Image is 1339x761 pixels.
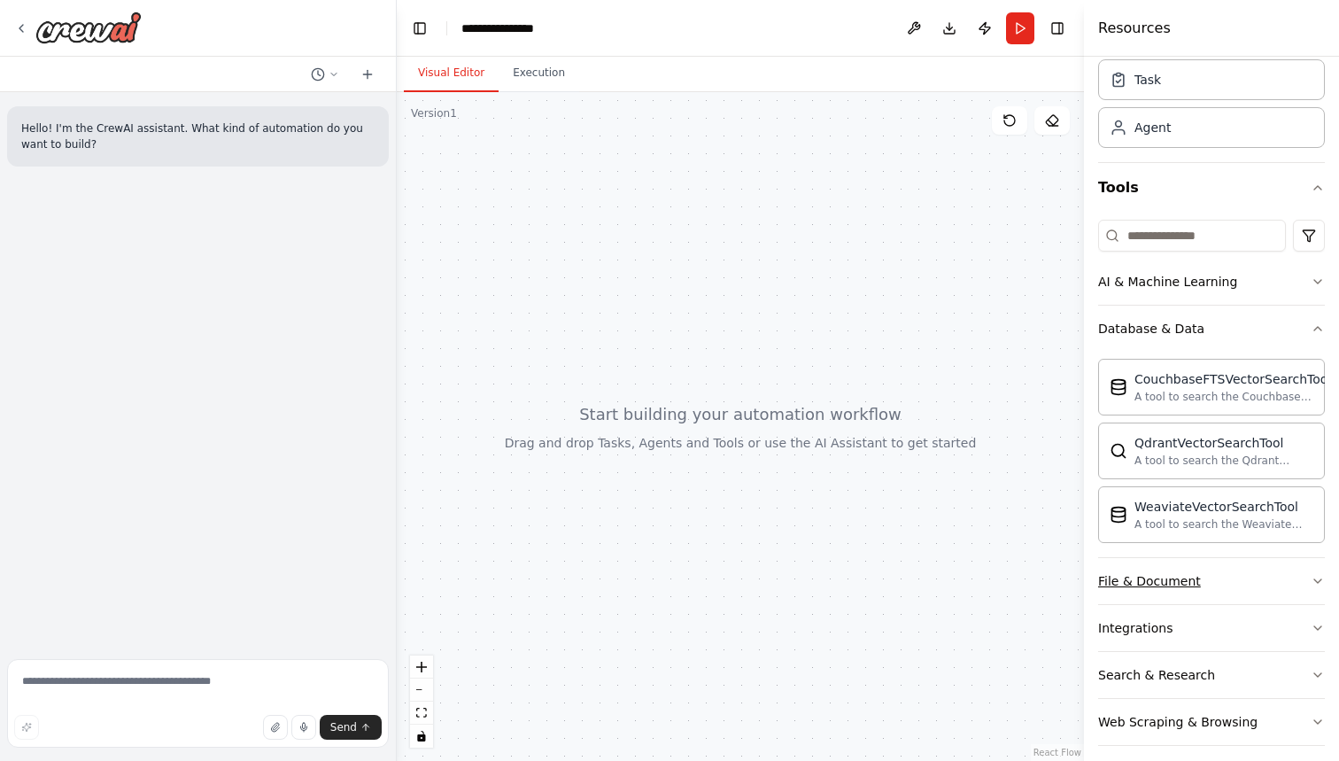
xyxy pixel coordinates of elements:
div: React Flow controls [410,656,433,748]
button: Tools [1098,163,1325,213]
button: Switch to previous chat [304,64,346,85]
div: Task [1134,71,1161,89]
button: File & Document [1098,558,1325,604]
img: Weaviatevectorsearchtool [1110,506,1127,524]
button: Execution [499,55,579,92]
button: Hide right sidebar [1045,16,1070,41]
button: Improve this prompt [14,715,39,740]
button: Hide left sidebar [407,16,432,41]
div: Agent [1134,119,1171,136]
button: zoom out [410,679,433,702]
div: WeaviateVectorSearchTool [1134,498,1313,516]
div: Web Scraping & Browsing [1098,713,1258,731]
button: Database & Data [1098,306,1325,352]
div: Crew [1098,52,1325,162]
button: Send [320,715,382,740]
img: Qdrantvectorsearchtool [1110,442,1127,460]
button: toggle interactivity [410,725,433,748]
p: Hello! I'm the CrewAI assistant. What kind of automation do you want to build? [21,120,375,152]
div: Integrations [1098,619,1173,637]
button: Integrations [1098,605,1325,651]
button: Visual Editor [404,55,499,92]
img: Logo [35,12,142,43]
button: AI & Machine Learning [1098,259,1325,305]
div: File & Document [1098,572,1201,590]
span: Send [330,720,357,734]
button: Search & Research [1098,652,1325,698]
h4: Resources [1098,18,1171,39]
div: A tool to search the Weaviate database for relevant information on internal documents. [1134,517,1313,532]
div: A tool to search the Couchbase database for relevant information on internal documents. [1134,390,1331,404]
div: CouchbaseFTSVectorSearchTool [1134,370,1331,388]
a: React Flow attribution [1033,748,1081,757]
div: Version 1 [411,106,457,120]
nav: breadcrumb [461,19,553,37]
div: A tool to search the Qdrant database for relevant information on internal documents. [1134,454,1313,468]
button: zoom in [410,656,433,679]
div: Database & Data [1098,352,1325,557]
button: Click to speak your automation idea [291,715,316,740]
button: fit view [410,702,433,725]
div: Search & Research [1098,666,1215,684]
button: Upload files [263,715,288,740]
button: Start a new chat [353,64,382,85]
div: QdrantVectorSearchTool [1134,434,1313,452]
div: AI & Machine Learning [1098,273,1237,291]
button: Web Scraping & Browsing [1098,699,1325,745]
img: Couchbaseftsvectorsearchtool [1110,378,1127,396]
div: Database & Data [1098,320,1204,338]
